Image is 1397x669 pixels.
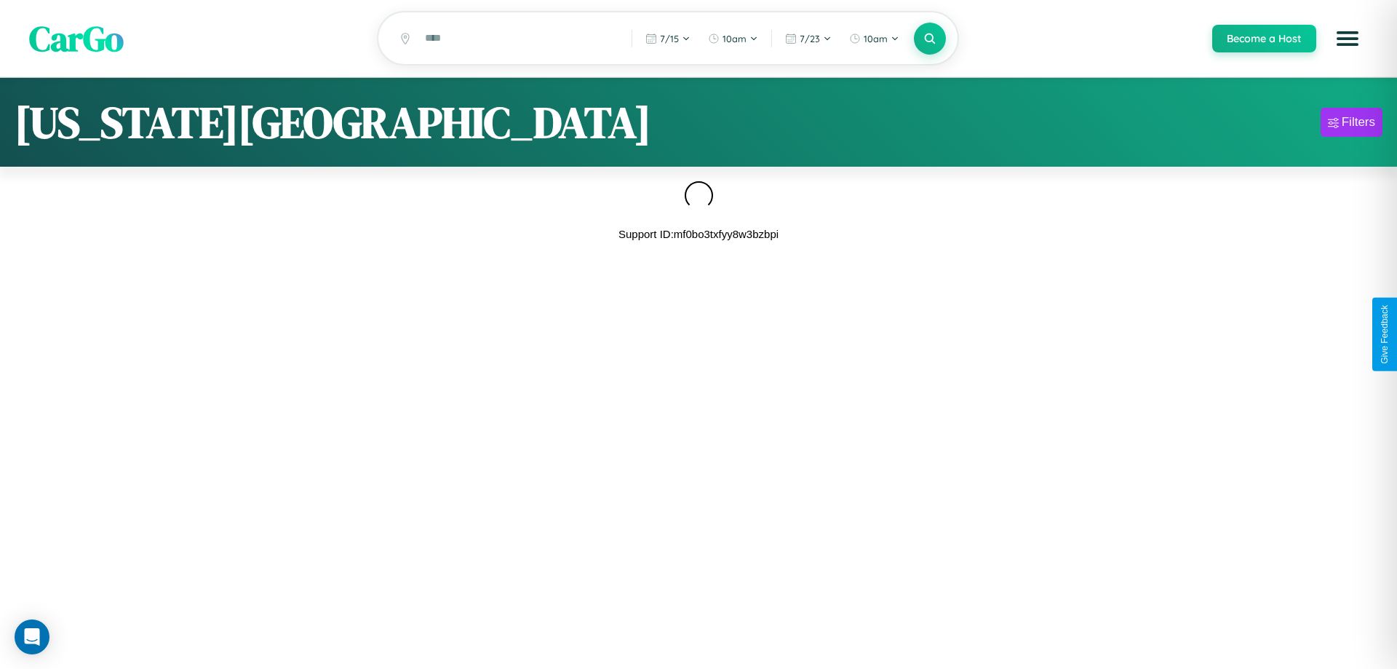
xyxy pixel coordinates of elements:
button: 7/23 [778,27,839,50]
div: Give Feedback [1380,305,1390,364]
h1: [US_STATE][GEOGRAPHIC_DATA] [15,92,651,152]
span: 10am [864,33,888,44]
button: 7/15 [638,27,698,50]
button: Filters [1321,108,1382,137]
span: 7 / 15 [660,33,679,44]
button: Become a Host [1212,25,1316,52]
p: Support ID: mf0bo3txfyy8w3bzbpi [618,224,779,244]
span: 10am [723,33,747,44]
button: Open menu [1327,18,1368,59]
span: 7 / 23 [800,33,820,44]
button: 10am [701,27,765,50]
span: CarGo [29,15,124,63]
div: Open Intercom Messenger [15,619,49,654]
button: 10am [842,27,907,50]
div: Filters [1342,115,1375,130]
